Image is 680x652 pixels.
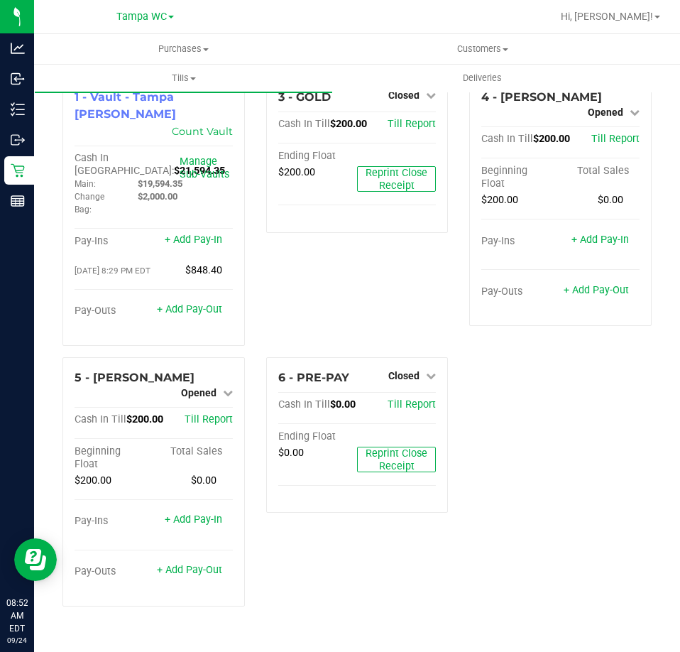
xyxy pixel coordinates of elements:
[34,43,333,55] span: Purchases
[388,370,419,381] span: Closed
[75,413,126,425] span: Cash In Till
[11,41,25,55] inline-svg: Analytics
[165,234,222,246] a: + Add Pay-In
[571,234,629,246] a: + Add Pay-In
[75,565,153,578] div: Pay-Outs
[75,371,194,384] span: 5 - [PERSON_NAME]
[75,445,153,471] div: Beginning Float
[481,90,602,104] span: 4 - [PERSON_NAME]
[357,166,436,192] button: Reprint Close Receipt
[481,235,560,248] div: Pay-Ins
[75,235,153,248] div: Pay-Ins
[75,305,153,317] div: Pay-Outs
[561,11,653,22] span: Hi, [PERSON_NAME]!
[591,133,640,145] a: Till Report
[388,398,436,411] a: Till Report
[11,102,25,116] inline-svg: Inventory
[481,286,560,298] div: Pay-Outs
[481,133,533,145] span: Cash In Till
[278,398,330,411] span: Cash In Till
[11,194,25,208] inline-svg: Reports
[157,564,222,576] a: + Add Pay-Out
[181,387,216,398] span: Opened
[11,72,25,86] inline-svg: Inbound
[14,538,57,581] iframe: Resource center
[598,194,623,206] span: $0.00
[564,284,629,296] a: + Add Pay-Out
[278,150,357,163] div: Ending Float
[75,179,96,189] span: Main:
[278,90,331,104] span: 3 - GOLD
[533,133,570,145] span: $200.00
[11,163,25,178] inline-svg: Retail
[138,191,177,202] span: $2,000.00
[366,447,427,472] span: Reprint Close Receipt
[330,398,356,411] span: $0.00
[35,72,332,85] span: Tills
[333,63,632,93] a: Deliveries
[75,474,111,487] span: $200.00
[481,165,560,190] div: Beginning Float
[366,167,427,192] span: Reprint Close Receipt
[6,597,28,635] p: 08:52 AM EDT
[561,165,640,178] div: Total Sales
[388,89,419,101] span: Closed
[116,11,167,23] span: Tampa WC
[153,445,232,458] div: Total Sales
[75,152,174,177] span: Cash In [GEOGRAPHIC_DATA]:
[165,514,222,526] a: + Add Pay-In
[75,266,150,276] span: [DATE] 8:29 PM EDT
[330,118,367,130] span: $200.00
[278,430,357,443] div: Ending Float
[334,43,631,55] span: Customers
[174,165,225,177] span: $21,594.35
[388,118,436,130] a: Till Report
[278,166,315,178] span: $200.00
[34,34,333,64] a: Purchases
[357,447,436,472] button: Reprint Close Receipt
[75,192,104,214] span: Change Bag:
[6,635,28,646] p: 09/24
[157,303,222,315] a: + Add Pay-Out
[126,413,163,425] span: $200.00
[278,118,330,130] span: Cash In Till
[138,178,182,189] span: $19,594.35
[278,447,304,459] span: $0.00
[333,34,632,64] a: Customers
[481,194,518,206] span: $200.00
[588,107,623,118] span: Opened
[278,371,349,384] span: 6 - PRE-PAY
[172,125,233,138] a: Count Vault
[191,474,216,487] span: $0.00
[185,264,222,276] span: $848.40
[34,63,333,93] a: Tills
[185,413,233,425] a: Till Report
[444,72,521,85] span: Deliveries
[75,515,153,528] div: Pay-Ins
[180,156,229,180] a: Manage Sub-Vaults
[11,133,25,147] inline-svg: Outbound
